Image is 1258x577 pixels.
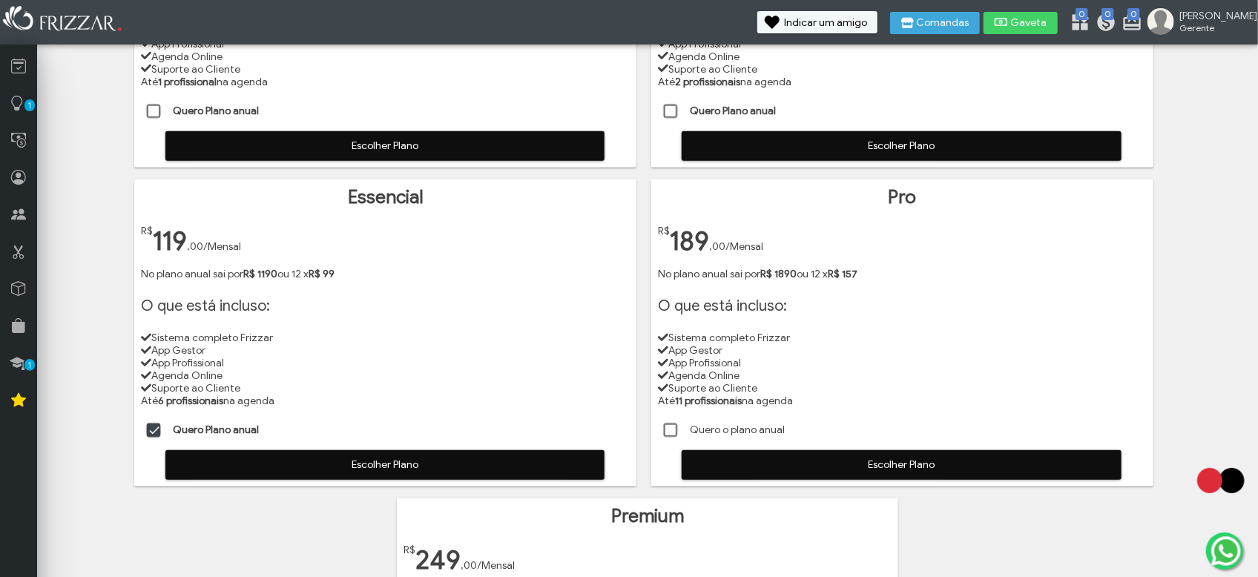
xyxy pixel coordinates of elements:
span: [PERSON_NAME] [1179,10,1246,22]
strong: 1 profissional [158,76,217,88]
strong: R$ 99 [309,268,335,280]
a: 0 [1070,12,1084,36]
span: ,00 [709,240,725,253]
span: R$ [404,544,415,556]
li: App Profissional [141,357,629,369]
a: 0 [1096,12,1110,36]
button: Escolher Plano [165,131,605,161]
button: Gaveta [984,12,1058,34]
h1: Pro [658,186,1146,208]
span: 1 [24,359,35,371]
span: 189 [670,225,709,257]
img: whatsapp.png [1208,533,1244,569]
strong: 11 profissionais [675,395,742,407]
span: 0 [1076,8,1088,20]
span: Quero o plano anual [690,423,785,436]
span: R$ [658,225,670,237]
span: R$ [141,225,153,237]
span: ,00 [187,240,203,253]
button: Escolher Plano [165,450,605,480]
li: Até na agenda [141,395,629,407]
strong: 2 profissionais [675,76,740,88]
strong: R$ 157 [828,268,857,280]
span: 0 [1127,8,1140,20]
button: Comandas [890,12,980,34]
strong: Quero Plano anual [690,105,776,117]
h1: O que está incluso: [658,297,1146,315]
li: Até na agenda [658,395,1146,407]
span: Gaveta [1010,18,1047,28]
span: Escolher Plano [176,454,595,476]
p: No plano anual sai por ou 12 x [141,268,629,280]
strong: Quero Plano anual [173,423,259,436]
li: Agenda Online [141,50,629,63]
button: Escolher Plano [682,450,1122,480]
li: Sistema completo Frizzar [658,332,1146,344]
span: /Mensal [203,240,241,253]
li: Agenda Online [658,50,1146,63]
strong: 6 profissionais [158,395,223,407]
span: Escolher Plano [176,135,595,157]
h1: O que está incluso: [141,297,629,315]
span: Escolher Plano [692,135,1111,157]
strong: Quero Plano anual [173,105,259,117]
li: Suporte ao Cliente [658,63,1146,76]
a: [PERSON_NAME] Gerente [1147,8,1251,38]
li: App Profissional [658,357,1146,369]
li: Até na agenda [141,76,629,88]
li: Suporte ao Cliente [141,63,629,76]
span: /Mensal [477,559,515,572]
a: 0 [1122,12,1136,36]
h1: Essencial [141,186,629,208]
span: Comandas [917,18,969,28]
li: Suporte ao Cliente [141,382,629,395]
p: No plano anual sai por ou 12 x [658,268,1146,280]
strong: R$ 1890 [760,268,797,280]
li: App Gestor [141,344,629,357]
strong: R$ 1190 [243,268,277,280]
img: loading3.gif [1184,444,1258,518]
li: Suporte ao Cliente [658,382,1146,395]
span: Indicar um amigo [784,18,867,28]
li: Sistema completo Frizzar [141,332,629,344]
span: Escolher Plano [692,454,1111,476]
span: 0 [1101,8,1114,20]
span: /Mensal [725,240,763,253]
span: 119 [153,225,187,257]
span: Gerente [1179,22,1246,33]
h1: Premium [404,505,892,527]
li: Agenda Online [141,369,629,382]
button: Indicar um amigo [757,11,877,33]
li: Agenda Online [658,369,1146,382]
span: ,00 [461,559,477,572]
li: App Gestor [658,344,1146,357]
li: Até na agenda [658,76,1146,88]
span: 249 [415,544,461,576]
span: 1 [24,99,35,111]
button: Escolher Plano [682,131,1122,161]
